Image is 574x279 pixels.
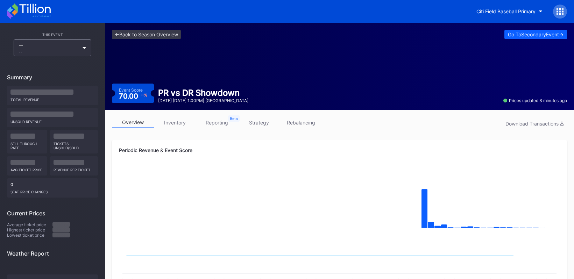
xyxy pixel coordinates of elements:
[238,117,280,128] a: strategy
[7,210,98,217] div: Current Prices
[54,139,95,150] div: Tickets Unsold/Sold
[19,50,79,54] div: --
[7,74,98,81] div: Summary
[505,121,564,127] div: Download Transactions
[7,250,98,257] div: Weather Report
[502,119,567,128] button: Download Transactions
[10,165,44,172] div: Avg ticket price
[7,222,52,227] div: Average ticket price
[158,98,248,103] div: [DATE] [DATE] 1:00PM | [GEOGRAPHIC_DATA]
[112,30,181,39] a: <-Back to Season Overview
[54,165,95,172] div: Revenue per ticket
[7,33,98,37] div: This Event
[119,87,143,93] div: Event Score
[7,178,98,198] div: 0
[154,117,196,128] a: inventory
[471,5,548,18] button: Citi Field Baseball Primary
[196,117,238,128] a: reporting
[112,117,154,128] a: overview
[504,30,567,39] button: Go ToSecondaryEvent->
[10,187,94,194] div: seat price changes
[119,147,560,153] div: Periodic Revenue & Event Score
[476,8,536,14] div: Citi Field Baseball Primary
[119,93,147,100] div: 70.00
[7,232,52,238] div: Lowest ticket price
[280,117,322,128] a: rebalancing
[10,139,44,150] div: Sell Through Rate
[10,95,94,102] div: Total Revenue
[10,117,94,124] div: Unsold Revenue
[141,93,147,97] div: -- %
[503,98,567,103] div: Prices updated 3 minutes ago
[508,31,564,37] div: Go To Secondary Event ->
[19,42,79,54] div: --
[7,227,52,232] div: Highest ticket price
[158,88,248,98] div: PR vs DR Showdown
[119,165,560,235] svg: Chart title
